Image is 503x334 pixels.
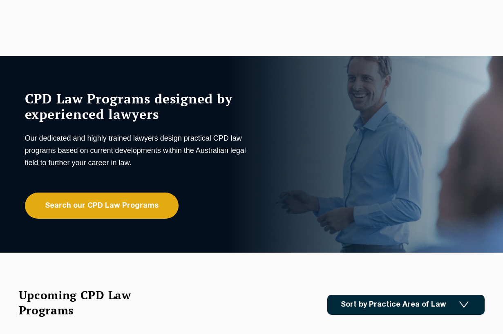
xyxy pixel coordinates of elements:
a: Search our CPD Law Programs [25,193,179,219]
h1: CPD Law Programs designed by experienced lawyers [25,91,250,122]
p: Our dedicated and highly trained lawyers design practical CPD law programs based on current devel... [25,132,250,169]
a: Sort by Practice Area of Law [327,295,485,315]
img: Icon [459,301,469,308]
h2: Upcoming CPD Law Programs [19,287,152,318]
